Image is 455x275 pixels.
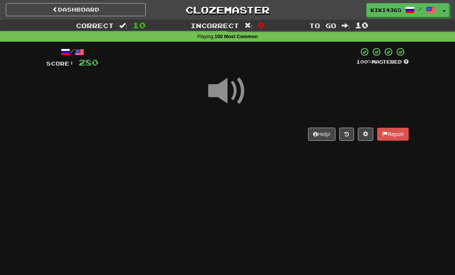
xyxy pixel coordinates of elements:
[157,3,297,17] a: Clozemaster
[308,128,335,141] button: Help!
[339,128,354,141] button: Round history (alt+y)
[377,128,409,141] button: Report
[371,7,401,13] span: kiki4365
[79,57,98,67] span: 280
[356,59,409,66] div: Mastered
[366,3,440,17] a: kiki4365 /
[133,20,146,30] span: 10
[342,22,350,29] span: :
[355,20,368,30] span: 10
[309,22,336,29] span: To go
[46,47,98,57] div: /
[356,59,372,65] span: 100 %
[244,22,253,29] span: :
[76,22,114,29] span: Correct
[190,22,239,29] span: Incorrect
[258,20,265,30] span: 0
[46,60,74,67] span: Score:
[119,22,128,29] span: :
[418,6,422,12] span: /
[214,34,258,39] strong: 100 Most Common
[6,3,146,16] a: Dashboard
